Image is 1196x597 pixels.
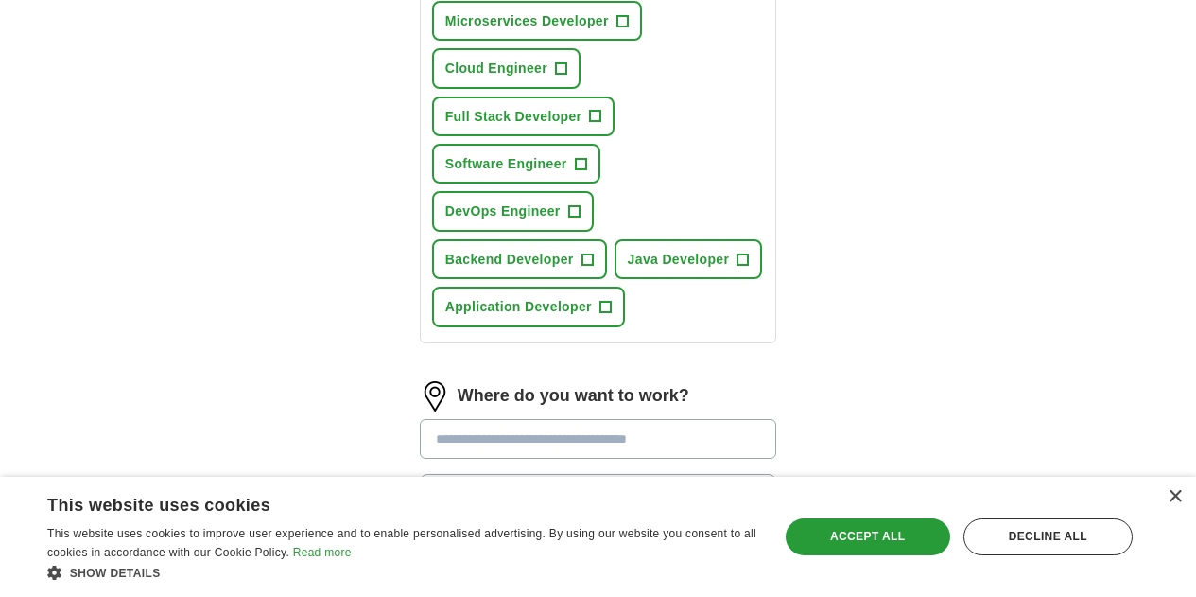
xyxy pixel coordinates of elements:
[786,518,950,554] div: Accept all
[445,106,582,127] span: Full Stack Developer
[432,287,625,326] button: Application Developer
[47,563,757,583] div: Show details
[445,249,574,270] span: Backend Developer
[47,488,710,517] div: This website uses cookies
[1168,490,1182,504] div: Close
[615,239,763,279] button: Java Developer
[432,1,642,41] button: Microservices Developer
[963,518,1133,554] div: Decline all
[432,48,581,88] button: Cloud Engineer
[432,97,615,136] button: Full Stack Developer
[445,201,561,221] span: DevOps Engineer
[47,527,756,559] span: This website uses cookies to improve user experience and to enable personalised advertising. By u...
[432,239,607,279] button: Backend Developer
[293,546,352,559] a: Read more, opens a new window
[458,382,689,410] label: Where do you want to work?
[445,153,567,174] span: Software Engineer
[445,296,592,317] span: Application Developer
[432,144,600,184] button: Software Engineer
[420,381,450,412] img: location.png
[70,567,161,580] span: Show details
[445,10,609,31] span: Microservices Developer
[445,58,547,79] span: Cloud Engineer
[628,249,730,270] span: Java Developer
[420,474,777,512] button: 25 mile radius
[432,191,594,231] button: DevOps Engineer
